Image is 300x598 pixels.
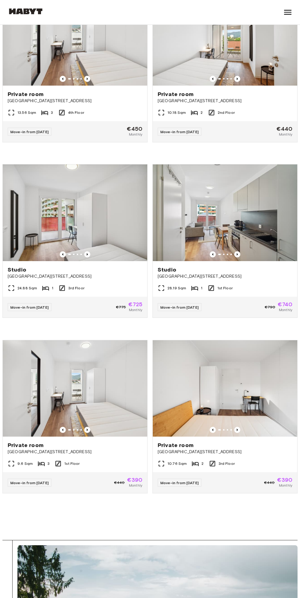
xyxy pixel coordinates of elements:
span: [GEOGRAPHIC_DATA][STREET_ADDRESS] [158,98,292,104]
span: 3rd Floor [68,285,84,291]
span: Move-in from [DATE] [10,480,49,485]
button: Previous image [84,251,90,257]
span: 3 [51,110,53,115]
button: Previous image [210,427,216,433]
span: 28.19 Sqm [167,285,186,291]
span: Move-in from [DATE] [160,305,199,310]
span: €390 [127,477,142,483]
span: 2 [201,461,204,466]
span: Private room [158,442,193,449]
span: Monthly [129,132,142,137]
span: Move-in from [DATE] [160,480,199,485]
span: €775 [116,304,126,310]
img: Habyt [7,8,44,14]
span: [GEOGRAPHIC_DATA][STREET_ADDRESS] [8,98,142,104]
span: 10.76 Sqm [167,461,187,466]
span: €790 [265,304,276,310]
span: Move-in from [DATE] [160,129,199,134]
span: 1st Floor [217,285,233,291]
span: Move-in from [DATE] [10,129,49,134]
button: Previous image [60,76,66,82]
span: 3 [47,461,50,466]
span: €725 [128,302,142,307]
span: Studio [158,266,176,273]
img: Marketing picture of unit AT-21-001-012-01 [153,164,297,261]
span: Private room [8,442,43,449]
span: 3rd Floor [219,461,235,466]
span: Move-in from [DATE] [10,305,49,310]
button: Previous image [234,251,240,257]
button: Previous image [234,427,240,433]
span: Studio [8,266,26,273]
span: 2 [201,110,203,115]
span: €440 [276,126,292,132]
span: Monthly [129,483,142,488]
span: 13.56 Sqm [17,110,36,115]
span: [GEOGRAPHIC_DATA][STREET_ADDRESS] [8,449,142,455]
img: Marketing picture of unit AT-21-001-006-02 [3,340,147,437]
span: Monthly [279,483,292,488]
span: €390 [277,477,292,483]
button: Previous image [210,76,216,82]
button: Previous image [210,251,216,257]
span: 1 [52,285,53,291]
span: 4th Floor [68,110,84,115]
span: €740 [278,302,292,307]
span: €440 [264,480,275,485]
span: Monthly [279,307,292,313]
img: Marketing picture of unit AT-21-001-055-01 [3,164,147,261]
span: €440 [114,480,125,485]
span: €450 [127,126,142,132]
span: [GEOGRAPHIC_DATA][STREET_ADDRESS] [8,273,142,280]
span: Monthly [129,307,142,313]
span: 2nd Floor [218,110,235,115]
a: Marketing picture of unit AT-21-001-006-02Previous imagePrevious imagePrivate room[GEOGRAPHIC_DAT... [2,340,148,494]
span: Private room [8,91,43,98]
button: Previous image [60,251,66,257]
span: Private room [158,91,193,98]
button: Previous image [84,76,90,82]
button: Previous image [84,427,90,433]
span: 9.6 Sqm [17,461,33,466]
span: [GEOGRAPHIC_DATA][STREET_ADDRESS] [158,273,292,280]
button: Previous image [234,76,240,82]
span: 10.18 Sqm [167,110,186,115]
span: 24.88 Sqm [17,285,37,291]
button: Previous image [60,427,66,433]
a: Marketing picture of unit AT-21-001-046-02Previous imagePrevious imagePrivate room[GEOGRAPHIC_DAT... [152,340,298,494]
span: Monthly [279,132,292,137]
a: Marketing picture of unit AT-21-001-012-01Previous imagePrevious imageStudio[GEOGRAPHIC_DATA][STR... [152,164,298,318]
a: Marketing picture of unit AT-21-001-055-01Previous imagePrevious imageStudio[GEOGRAPHIC_DATA][STR... [2,164,148,318]
span: [GEOGRAPHIC_DATA][STREET_ADDRESS] [158,449,292,455]
span: 1st Floor [64,461,80,466]
span: 1 [201,285,202,291]
img: Marketing picture of unit AT-21-001-046-02 [153,340,297,437]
